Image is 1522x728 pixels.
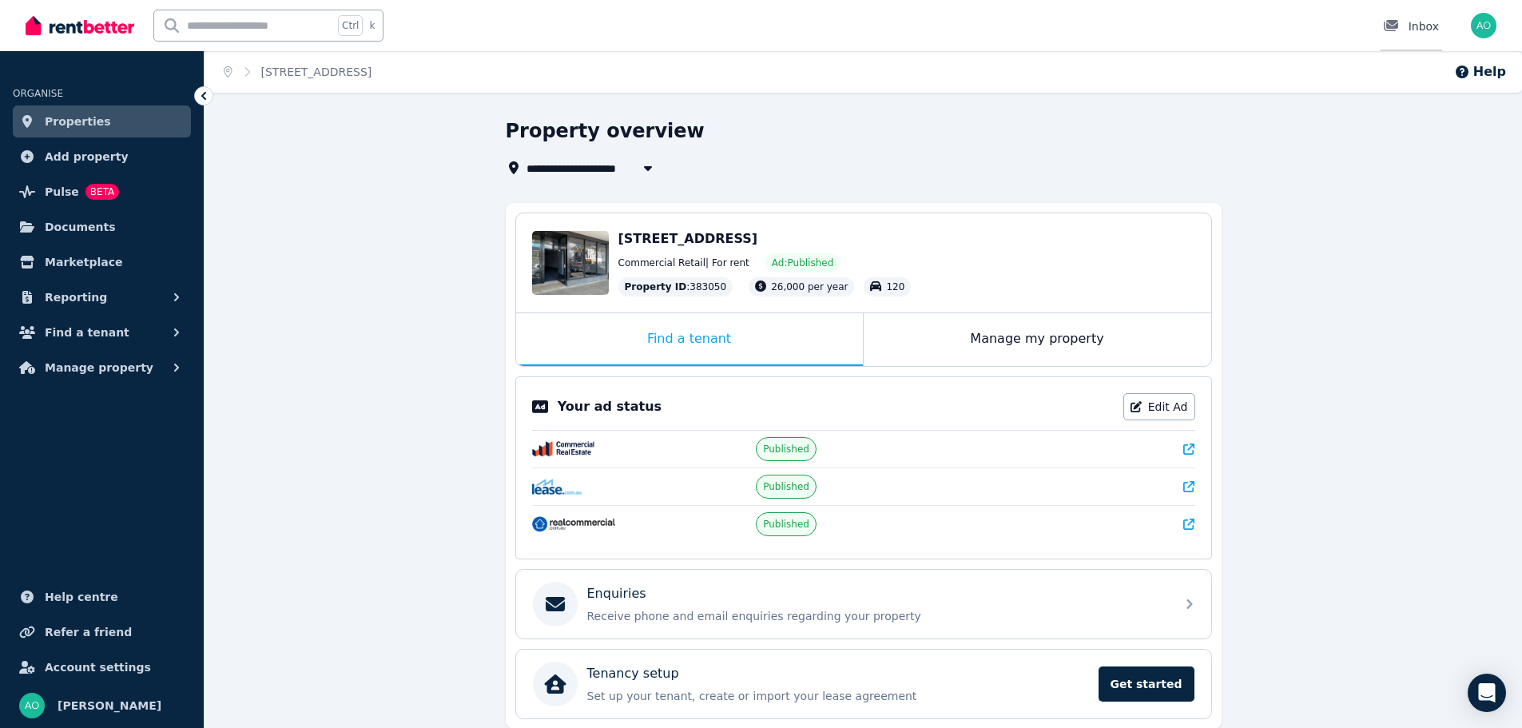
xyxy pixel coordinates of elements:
span: Reporting [45,288,107,307]
span: Ad: Published [772,257,833,269]
p: Tenancy setup [587,664,679,683]
span: Find a tenant [45,323,129,342]
img: RealCommercial.com.au [532,516,615,532]
h1: Property overview [506,118,705,144]
img: andy osinski [1471,13,1496,38]
span: 120 [886,281,904,292]
span: Add property [45,147,129,166]
button: Help [1454,62,1506,82]
span: Published [763,443,809,455]
button: Find a tenant [13,316,191,348]
a: EnquiriesReceive phone and email enquiries regarding your property [516,570,1211,638]
div: : 383050 [618,277,733,296]
span: k [369,19,375,32]
span: Get started [1099,666,1194,702]
p: Enquiries [587,584,646,603]
img: Lease.com.au [532,479,582,495]
a: Help centre [13,581,191,613]
a: Marketplace [13,246,191,278]
span: [PERSON_NAME] [58,696,161,715]
span: Account settings [45,658,151,677]
span: Ctrl [338,15,363,36]
button: Manage property [13,352,191,384]
span: Properties [45,112,111,131]
a: Account settings [13,651,191,683]
span: Published [763,518,809,531]
img: RentBetter [26,14,134,38]
a: Refer a friend [13,616,191,648]
a: Tenancy setupSet up your tenant, create or import your lease agreementGet started [516,650,1211,718]
p: Receive phone and email enquiries regarding your property [587,608,1166,624]
span: Commercial Retail | For rent [618,257,749,269]
a: Edit Ad [1123,393,1195,420]
div: Open Intercom Messenger [1468,674,1506,712]
span: Documents [45,217,116,237]
span: 26,000 per year [771,281,848,292]
a: [STREET_ADDRESS] [261,66,372,78]
img: andy osinski [19,693,45,718]
span: BETA [85,184,119,200]
span: ORGANISE [13,88,63,99]
span: Pulse [45,182,79,201]
a: PulseBETA [13,176,191,208]
button: Reporting [13,281,191,313]
nav: Breadcrumb [205,51,391,93]
span: Help centre [45,587,118,607]
img: CommercialRealEstate.com.au [532,441,595,457]
div: Inbox [1383,18,1439,34]
p: Your ad status [558,397,662,416]
span: Refer a friend [45,623,132,642]
span: Property ID [625,280,687,293]
span: Marketplace [45,253,122,272]
p: Set up your tenant, create or import your lease agreement [587,688,1089,704]
span: Manage property [45,358,153,377]
a: Add property [13,141,191,173]
div: Find a tenant [516,313,863,366]
a: Properties [13,105,191,137]
a: Documents [13,211,191,243]
span: Published [763,480,809,493]
div: Manage my property [864,313,1211,366]
span: [STREET_ADDRESS] [618,231,758,246]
